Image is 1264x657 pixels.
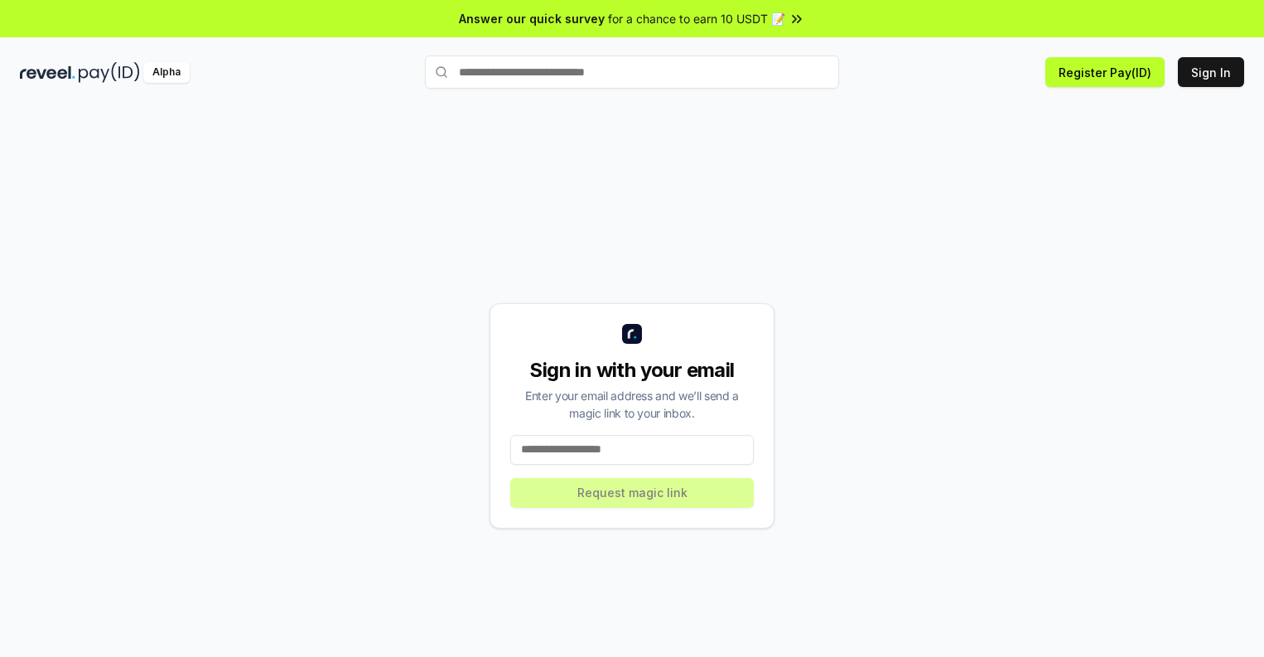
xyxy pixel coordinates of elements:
span: Answer our quick survey [459,10,605,27]
button: Register Pay(ID) [1045,57,1165,87]
span: for a chance to earn 10 USDT 📝 [608,10,785,27]
div: Alpha [143,62,190,83]
div: Enter your email address and we’ll send a magic link to your inbox. [510,387,754,422]
img: pay_id [79,62,140,83]
button: Sign In [1178,57,1244,87]
img: logo_small [622,324,642,344]
div: Sign in with your email [510,357,754,384]
img: reveel_dark [20,62,75,83]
